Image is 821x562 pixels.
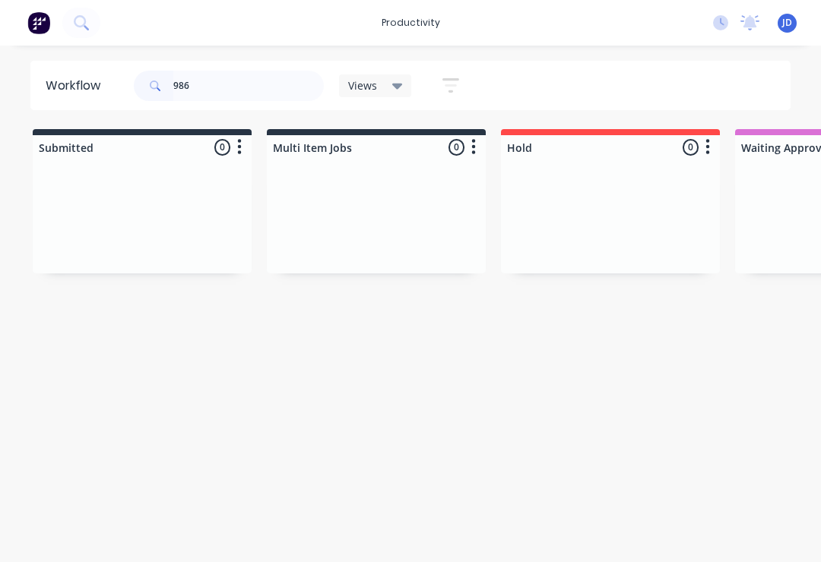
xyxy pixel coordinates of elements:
[27,11,50,34] img: Factory
[374,11,448,34] div: productivity
[46,77,108,95] div: Workflow
[782,16,792,30] span: JD
[173,71,324,101] input: Search for orders...
[348,77,377,93] span: Views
